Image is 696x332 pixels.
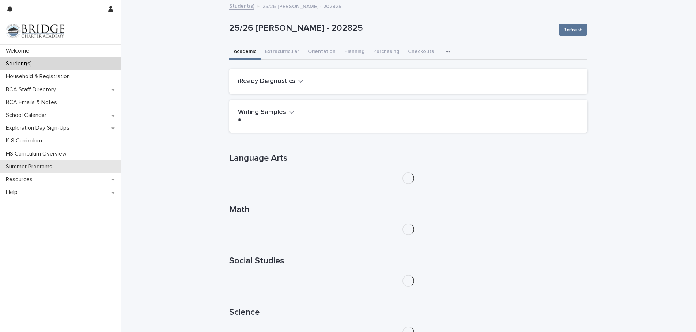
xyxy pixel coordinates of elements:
p: Exploration Day Sign-Ups [3,125,75,131]
button: Purchasing [369,45,404,60]
h1: Science [229,307,587,318]
a: Student(s) [229,1,254,10]
button: Academic [229,45,261,60]
button: Writing Samples [238,108,294,117]
p: BCA Emails & Notes [3,99,63,106]
p: 25/26 [PERSON_NAME] - 202825 [262,2,341,10]
h1: Language Arts [229,153,587,164]
p: Student(s) [3,60,38,67]
p: Summer Programs [3,163,58,170]
p: HS Curriculum Overview [3,150,72,157]
img: V1C1m3IdTEidaUdm9Hs0 [6,24,64,38]
button: Planning [340,45,369,60]
p: Help [3,189,23,196]
p: Resources [3,176,38,183]
h1: Math [229,205,587,215]
button: Refresh [559,24,587,36]
h1: Social Studies [229,256,587,266]
button: iReady Diagnostics [238,77,303,85]
span: Refresh [563,26,583,34]
p: BCA Staff Directory [3,86,62,93]
button: Extracurricular [261,45,303,60]
h2: iReady Diagnostics [238,77,295,85]
p: K-8 Curriculum [3,137,48,144]
p: School Calendar [3,112,52,119]
button: Orientation [303,45,340,60]
h2: Writing Samples [238,108,286,117]
button: Checkouts [404,45,438,60]
p: Welcome [3,47,35,54]
p: Household & Registration [3,73,76,80]
p: 25/26 [PERSON_NAME] - 202825 [229,23,553,34]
